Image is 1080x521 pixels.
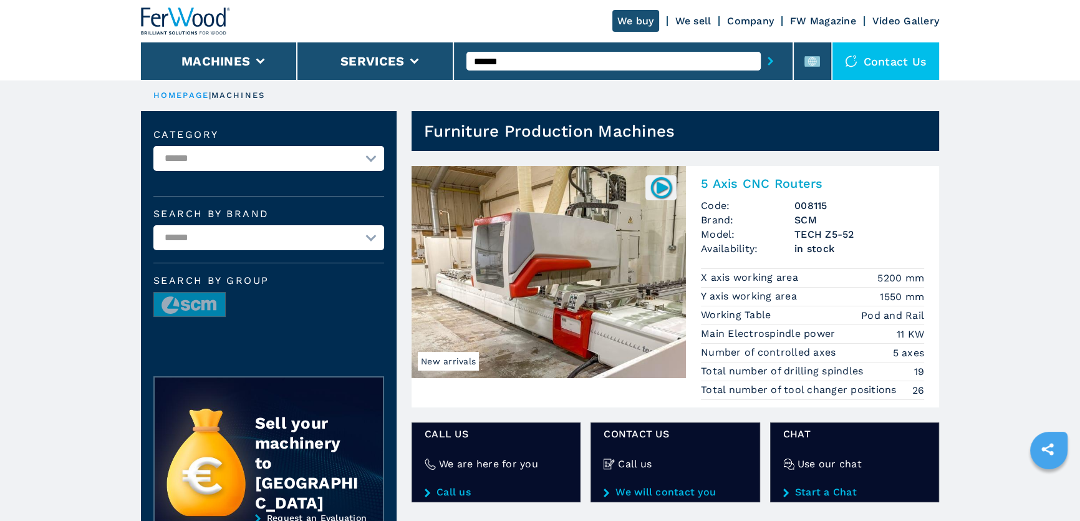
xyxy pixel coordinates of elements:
[1032,434,1063,465] a: sharethis
[794,198,924,213] h3: 008115
[604,487,746,498] a: We will contact you
[701,290,800,303] p: Y axis working area
[798,457,862,471] h4: Use our chat
[211,90,265,101] p: machines
[794,241,924,256] span: in stock
[141,7,231,35] img: Ferwood
[340,54,404,69] button: Services
[701,176,924,191] h2: 5 Axis CNC Routers
[154,293,225,318] img: image
[783,487,926,498] a: Start a Chat
[727,15,774,27] a: Company
[893,346,925,360] em: 5 axes
[418,352,479,371] span: New arrivals
[701,308,774,322] p: Working Table
[897,327,924,341] em: 11 KW
[612,10,659,32] a: We buy
[794,213,924,227] h3: SCM
[861,308,924,323] em: Pod and Rail
[877,271,924,285] em: 5200 mm
[412,166,939,407] a: 5 Axis CNC Routers SCM TECH Z5-52New arrivals0081155 Axis CNC RoutersCode:008115Brand:SCMModel:TE...
[425,427,567,441] span: Call us
[425,459,436,470] img: We are here for you
[701,383,900,397] p: Total number of tool changer positions
[912,383,925,397] em: 26
[872,15,939,27] a: Video Gallery
[761,47,780,75] button: submit-button
[701,227,794,241] span: Model:
[701,241,794,256] span: Availability:
[701,198,794,213] span: Code:
[649,175,673,200] img: 008115
[790,15,856,27] a: FW Magazine
[439,457,538,471] h4: We are here for you
[701,327,839,341] p: Main Electrospindle power
[153,209,384,219] label: Search by brand
[153,276,384,286] span: Search by group
[1027,465,1071,512] iframe: Chat
[845,55,857,67] img: Contact us
[794,227,924,241] h3: TECH Z5-52
[783,459,794,470] img: Use our chat
[604,459,615,470] img: Call us
[675,15,711,27] a: We sell
[153,90,209,100] a: HOMEPAGE
[832,42,940,80] div: Contact us
[424,121,675,141] h1: Furniture Production Machines
[153,130,384,140] label: Category
[209,90,211,100] span: |
[880,290,924,304] em: 1550 mm
[181,54,250,69] button: Machines
[604,427,746,441] span: CONTACT US
[425,487,567,498] a: Call us
[412,166,686,378] img: 5 Axis CNC Routers SCM TECH Z5-52
[618,457,652,471] h4: Call us
[701,364,867,378] p: Total number of drilling spindles
[701,346,839,359] p: Number of controlled axes
[701,271,801,285] p: X axis working area
[701,213,794,227] span: Brand:
[783,427,926,441] span: Chat
[914,364,925,379] em: 19
[255,413,359,513] div: Sell your machinery to [GEOGRAPHIC_DATA]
